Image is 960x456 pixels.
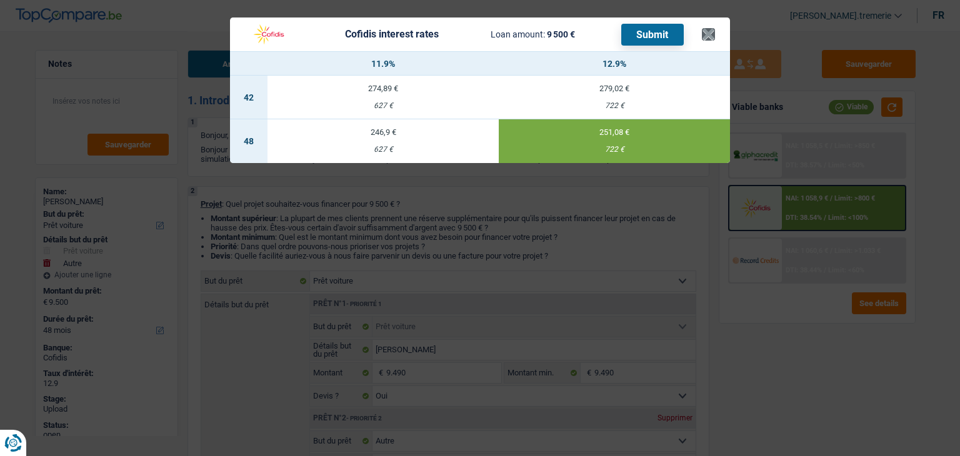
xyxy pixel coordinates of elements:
div: 722 € [499,146,730,154]
td: 48 [230,119,267,163]
div: 274,89 € [267,84,499,92]
div: Cofidis interest rates [345,29,439,39]
div: 251,08 € [499,128,730,136]
div: 246,9 € [267,128,499,136]
th: 12.9% [499,52,730,76]
span: Loan amount: [491,29,545,39]
div: 627 € [267,102,499,110]
div: 279,02 € [499,84,730,92]
div: 722 € [499,102,730,110]
th: 11.9% [267,52,499,76]
span: 9 500 € [547,29,575,39]
button: Submit [621,24,684,46]
button: × [702,28,715,41]
img: Cofidis [245,22,292,46]
td: 42 [230,76,267,119]
div: 627 € [267,146,499,154]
